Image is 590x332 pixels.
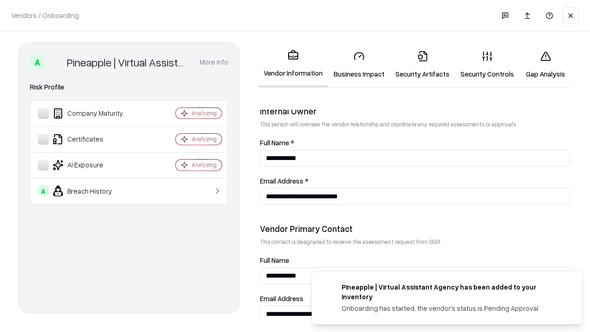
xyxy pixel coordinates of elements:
div: A [30,55,45,70]
div: A [38,185,49,196]
a: Security Artifacts [390,43,455,86]
label: Email Address * [260,178,570,184]
div: Onboarding has started, the vendor's status is Pending Approval. [342,303,560,313]
img: Pineapple | Virtual Assistant Agency [48,55,63,70]
div: Pineapple | Virtual Assistant Agency has been added to your inventory [342,282,560,302]
label: Full Name * [260,139,570,146]
label: Full Name [260,257,570,264]
a: Vendor Information [258,42,328,87]
img: trypineapple.com [323,282,334,293]
div: Certificates [38,134,148,145]
a: Gap Analysis [519,43,572,86]
label: Email Address [260,295,570,302]
div: Company Maturity [38,108,148,119]
div: Breach History [38,185,148,196]
div: Internal Owner [260,106,570,117]
div: Vendor Primary Contact [260,223,570,234]
p: Vendors / Onboarding [11,11,79,20]
p: This person will oversee the vendor relationship and coordinate any required assessments or appro... [260,120,570,128]
div: Risk Profile [30,82,228,93]
p: This contact is designated to receive the assessment request from Shift [260,238,570,246]
a: Business Impact [328,43,390,86]
div: Analyzing [192,109,217,117]
div: Pineapple | Virtual Assistant Agency [67,55,189,70]
div: Analyzing [192,161,217,169]
button: More info [200,54,228,71]
div: Analyzing [192,135,217,143]
a: Security Controls [455,43,519,86]
div: AI Exposure [38,160,148,171]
